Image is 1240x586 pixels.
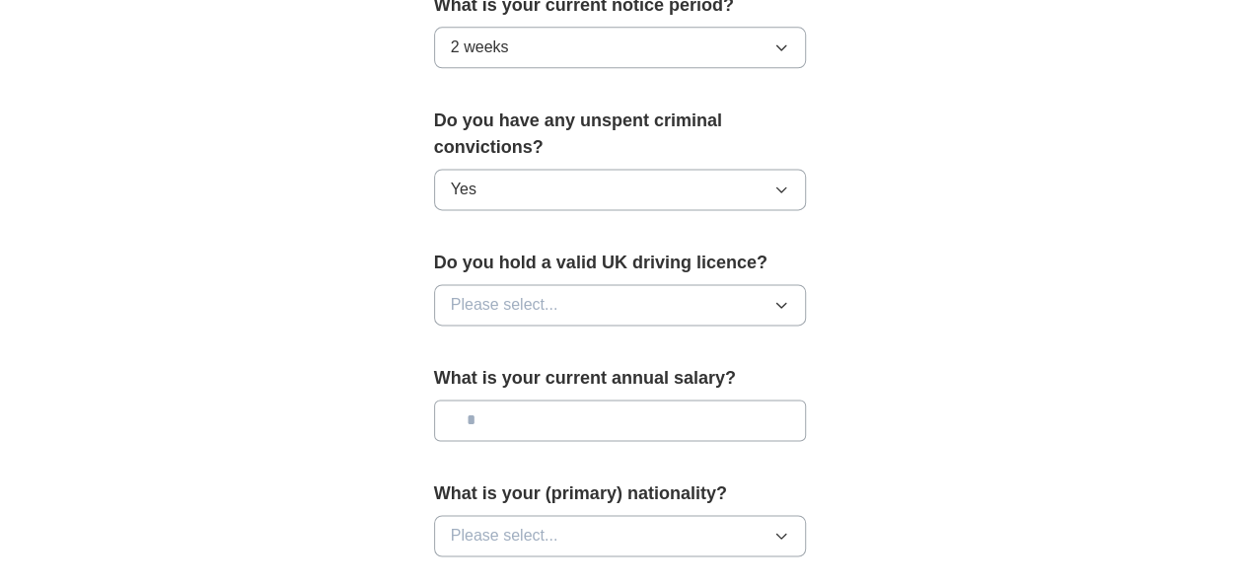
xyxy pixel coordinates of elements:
[451,524,558,548] span: Please select...
[434,284,807,326] button: Please select...
[451,36,509,59] span: 2 weeks
[451,293,558,317] span: Please select...
[434,169,807,210] button: Yes
[451,178,476,201] span: Yes
[434,250,807,276] label: Do you hold a valid UK driving licence?
[434,515,807,556] button: Please select...
[434,108,807,161] label: Do you have any unspent criminal convictions?
[434,365,807,392] label: What is your current annual salary?
[434,27,807,68] button: 2 weeks
[434,480,807,507] label: What is your (primary) nationality?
